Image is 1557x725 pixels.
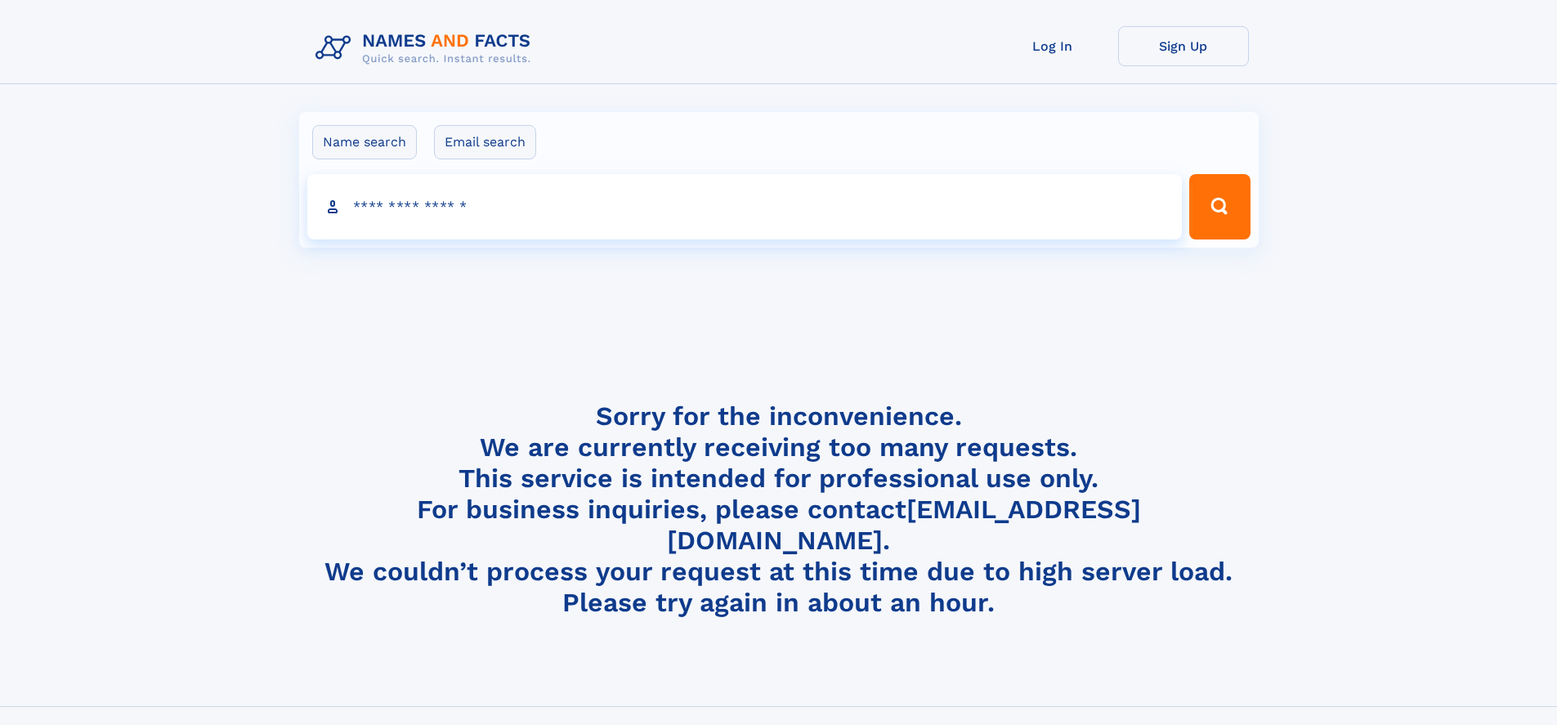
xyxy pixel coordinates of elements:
[1189,174,1250,239] button: Search Button
[1118,26,1249,66] a: Sign Up
[667,494,1141,556] a: [EMAIL_ADDRESS][DOMAIN_NAME]
[312,125,417,159] label: Name search
[307,174,1183,239] input: search input
[309,401,1249,619] h4: Sorry for the inconvenience. We are currently receiving too many requests. This service is intend...
[309,26,544,70] img: Logo Names and Facts
[434,125,536,159] label: Email search
[987,26,1118,66] a: Log In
